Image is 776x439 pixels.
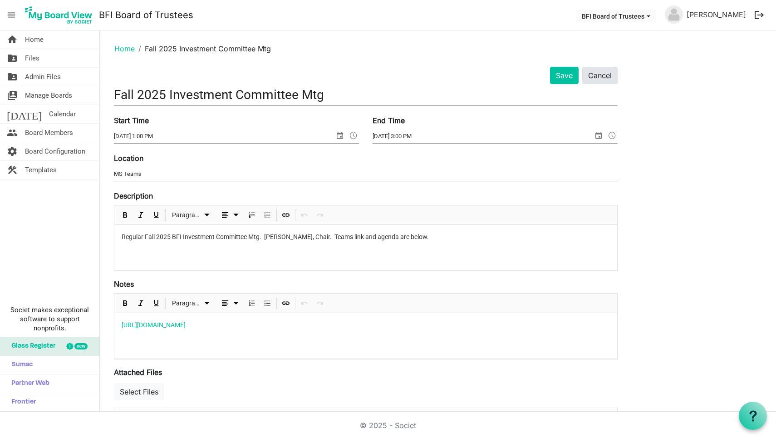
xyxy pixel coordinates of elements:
[114,44,135,53] a: Home
[215,294,245,313] div: Alignments
[49,105,76,123] span: Calendar
[373,115,405,126] label: End Time
[216,298,243,309] button: dropdownbutton
[25,142,85,160] span: Board Configuration
[167,205,215,224] div: Formats
[246,210,258,221] button: Numbered List
[278,205,294,224] div: Insert Link
[114,190,153,201] label: Description
[683,5,750,24] a: [PERSON_NAME]
[148,294,164,313] div: Underline
[169,298,214,309] button: Paragraph dropdownbutton
[550,67,579,84] button: Save
[7,86,18,105] span: switch_account
[7,49,18,67] span: folder_shared
[582,67,618,84] button: Cancel
[114,153,143,164] label: Location
[260,294,275,313] div: Bulleted List
[150,298,162,309] button: Underline
[135,210,147,221] button: Italic
[576,10,656,22] button: BFI Board of Trustees dropdownbutton
[244,294,260,313] div: Numbered List
[122,232,610,242] p: Regular Fall 2025 BFI Investment Committee Mtg. [PERSON_NAME], Chair. Teams link and agenda are b...
[280,210,292,221] button: Insert Link
[261,298,274,309] button: Bulleted List
[99,6,193,24] a: BFI Board of Trustees
[172,210,201,221] span: Paragraph
[7,30,18,49] span: home
[7,161,18,179] span: construction
[280,298,292,309] button: Insert Link
[7,356,33,374] span: Sumac
[7,142,18,160] span: settings
[7,105,42,123] span: [DATE]
[114,383,164,400] button: Select Files
[25,86,72,105] span: Manage Boards
[25,68,61,86] span: Admin Files
[118,294,133,313] div: Bold
[114,279,134,289] label: Notes
[119,298,132,309] button: Bold
[25,161,57,179] span: Templates
[246,298,258,309] button: Numbered List
[278,294,294,313] div: Insert Link
[118,205,133,224] div: Bold
[334,130,345,141] span: select
[665,5,683,24] img: no-profile-picture.svg
[25,30,44,49] span: Home
[133,205,148,224] div: Italic
[114,367,162,378] label: Attached Files
[135,298,147,309] button: Italic
[7,337,55,355] span: Glass Register
[7,374,49,393] span: Partner Web
[169,210,214,221] button: Paragraph dropdownbutton
[167,294,215,313] div: Formats
[114,84,618,105] input: Title
[360,421,416,430] a: © 2025 - Societ
[148,205,164,224] div: Underline
[3,6,20,24] span: menu
[216,210,243,221] button: dropdownbutton
[260,205,275,224] div: Bulleted List
[135,43,271,54] li: Fall 2025 Investment Committee Mtg
[22,4,95,26] img: My Board View Logo
[261,210,274,221] button: Bulleted List
[74,343,88,349] div: new
[172,298,201,309] span: Paragraph
[114,115,149,126] label: Start Time
[7,124,18,142] span: people
[25,49,39,67] span: Files
[122,321,186,329] a: [URL][DOMAIN_NAME]
[133,294,148,313] div: Italic
[593,130,604,141] span: select
[22,4,99,26] a: My Board View Logo
[25,124,73,142] span: Board Members
[4,305,95,333] span: Societ makes exceptional software to support nonprofits.
[244,205,260,224] div: Numbered List
[750,5,769,25] button: logout
[7,68,18,86] span: folder_shared
[7,393,36,411] span: Frontier
[150,210,162,221] button: Underline
[215,205,245,224] div: Alignments
[119,210,132,221] button: Bold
